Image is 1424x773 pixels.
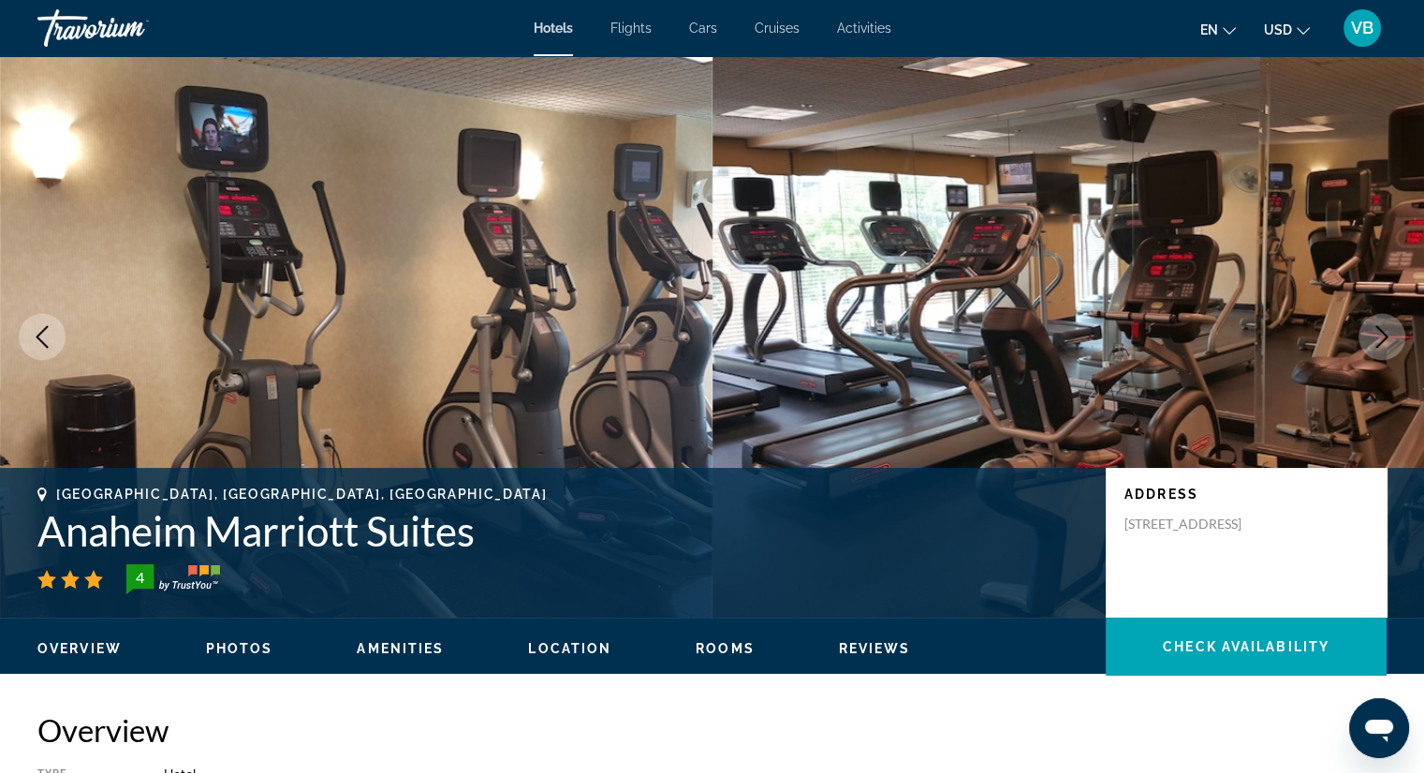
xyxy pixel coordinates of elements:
button: Location [528,640,611,657]
p: Address [1124,487,1368,502]
button: Overview [37,640,122,657]
button: Amenities [357,640,444,657]
button: Change currency [1264,16,1310,43]
a: Activities [837,21,891,36]
a: Flights [610,21,652,36]
h1: Anaheim Marriott Suites [37,506,1087,555]
span: Check Availability [1163,639,1329,654]
span: Location [528,641,611,656]
button: Reviews [839,640,911,657]
p: [STREET_ADDRESS] [1124,516,1274,532]
span: Reviews [839,641,911,656]
h2: Overview [37,711,1387,749]
a: Hotels [534,21,573,36]
button: Rooms [696,640,755,657]
button: Previous image [19,314,66,360]
iframe: Button to launch messaging window [1349,698,1409,758]
a: Cruises [755,21,800,36]
span: Rooms [696,641,755,656]
button: Photos [206,640,273,657]
button: Check Availability [1106,618,1387,676]
button: Change language [1200,16,1236,43]
span: Overview [37,641,122,656]
span: VB [1351,19,1373,37]
a: Cars [689,21,717,36]
span: USD [1264,22,1292,37]
span: Photos [206,641,273,656]
img: trustyou-badge-hor.svg [126,564,220,594]
button: Next image [1358,314,1405,360]
button: User Menu [1338,8,1387,48]
span: Amenities [357,641,444,656]
span: en [1200,22,1218,37]
div: 4 [121,566,158,589]
span: [GEOGRAPHIC_DATA], [GEOGRAPHIC_DATA], [GEOGRAPHIC_DATA] [56,487,547,502]
a: Travorium [37,4,225,52]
